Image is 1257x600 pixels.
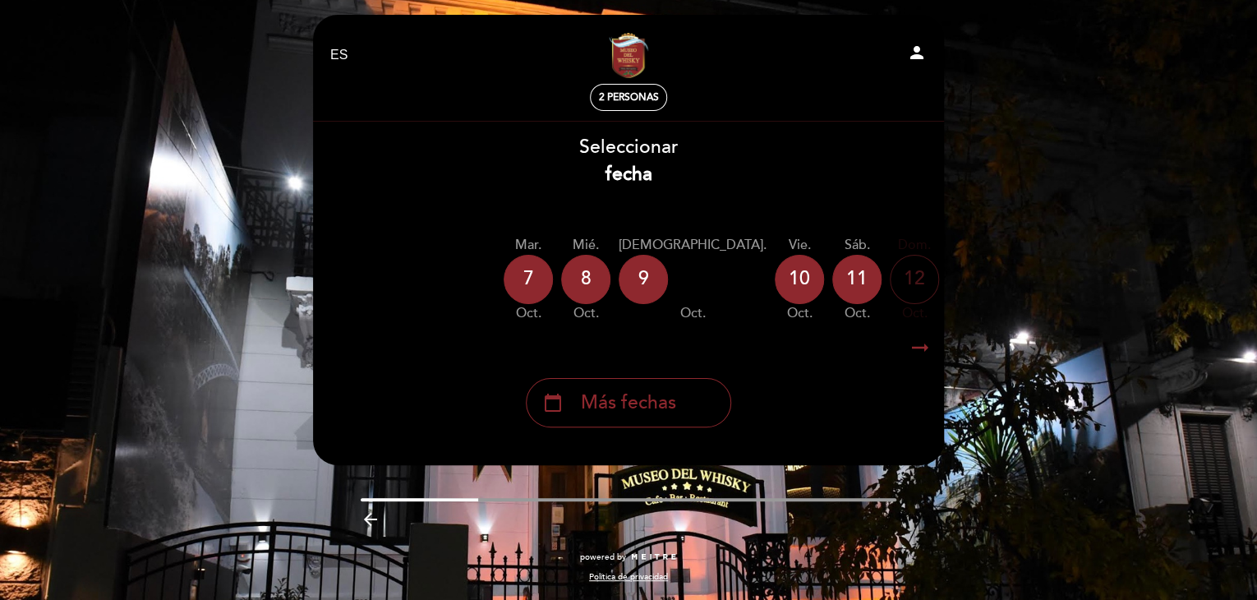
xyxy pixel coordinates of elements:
div: 9 [619,255,668,304]
a: powered by [580,552,677,563]
div: 10 [775,255,824,304]
div: sáb. [832,236,882,255]
div: oct. [619,304,767,323]
div: mar. [504,236,553,255]
img: MEITRE [630,553,677,561]
div: 12 [890,255,939,304]
div: oct. [561,304,610,323]
i: person [907,43,927,62]
div: oct. [832,304,882,323]
div: dom. [890,236,939,255]
div: [DEMOGRAPHIC_DATA]. [619,236,767,255]
div: oct. [890,304,939,323]
div: 8 [561,255,610,304]
i: arrow_right_alt [908,330,932,366]
div: 7 [504,255,553,304]
a: Política de privacidad [589,571,668,583]
div: oct. [775,304,824,323]
button: person [907,43,927,68]
span: 2 personas [599,91,659,104]
span: powered by [580,552,626,563]
a: MUSEO DEL WHISKY [526,33,731,78]
i: arrow_backward [361,510,380,529]
div: vie. [775,236,824,255]
div: Seleccionar [312,134,945,188]
i: calendar_today [543,389,563,417]
div: oct. [504,304,553,323]
div: mié. [561,236,610,255]
span: Más fechas [581,390,676,417]
div: 11 [832,255,882,304]
b: fecha [605,163,652,186]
